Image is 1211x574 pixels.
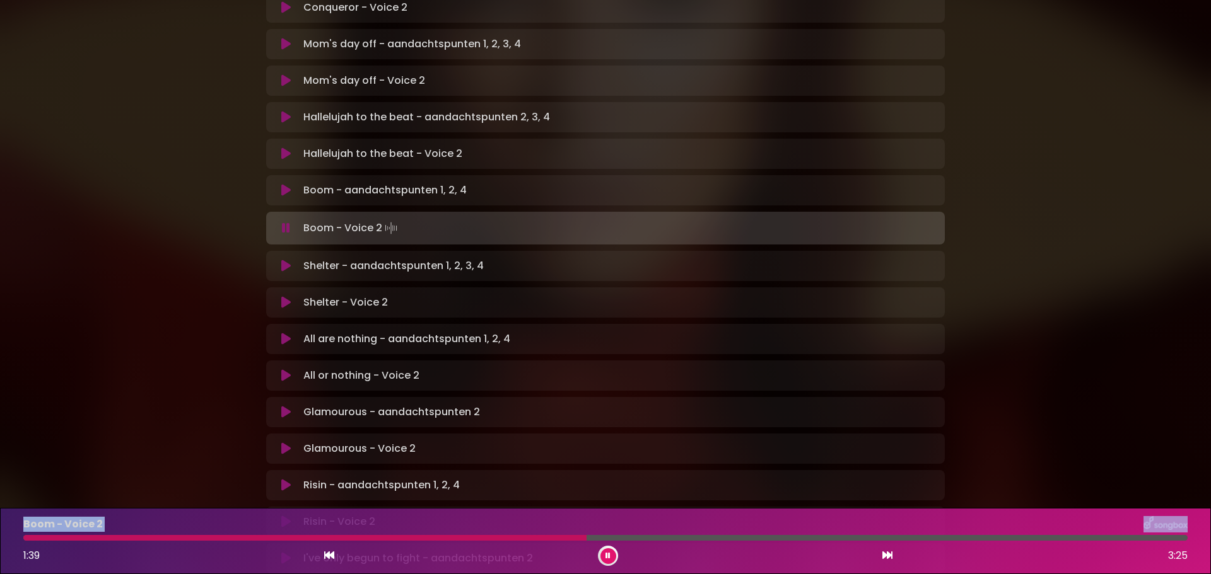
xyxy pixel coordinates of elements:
p: Boom - aandachtspunten 1, 2, 4 [303,183,467,198]
img: songbox-logo-white.png [1144,516,1188,532]
p: Glamourous - Voice 2 [303,441,416,456]
p: Boom - Voice 2 [23,517,103,532]
p: Glamourous - aandachtspunten 2 [303,405,480,420]
p: Boom - Voice 2 [303,219,400,237]
p: Mom's day off - aandachtspunten 1, 2, 3, 4 [303,37,521,52]
span: 3:25 [1168,548,1188,563]
p: Shelter - Voice 2 [303,295,388,310]
p: Risin - aandachtspunten 1, 2, 4 [303,478,460,493]
span: 1:39 [23,548,40,563]
p: Shelter - aandachtspunten 1, 2, 3, 4 [303,258,484,273]
p: All are nothing - aandachtspunten 1, 2, 4 [303,331,510,347]
p: Mom's day off - Voice 2 [303,73,425,88]
p: All or nothing - Voice 2 [303,368,419,383]
img: waveform4.gif [382,219,400,237]
p: Hallelujah to the beat - aandachtspunten 2, 3, 4 [303,110,550,125]
p: Hallelujah to the beat - Voice 2 [303,146,462,161]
